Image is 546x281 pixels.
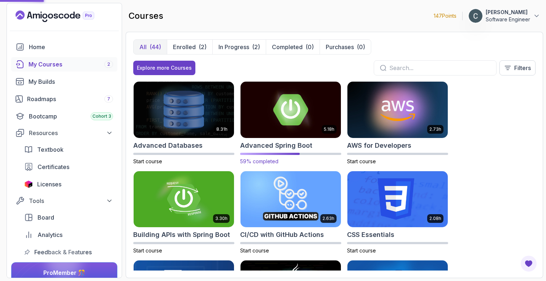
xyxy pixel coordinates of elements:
[134,82,234,138] img: Advanced Databases card
[347,82,448,138] img: AWS for Developers card
[240,81,341,165] a: Advanced Spring Boot card5.18hAdvanced Spring Boot59% completed
[137,64,192,72] div: Explore more Courses
[27,95,113,103] div: Roadmaps
[238,80,343,139] img: Advanced Spring Boot card
[29,112,113,121] div: Bootcamp
[240,140,312,151] h2: Advanced Spring Boot
[469,9,482,23] img: user profile image
[29,129,113,137] div: Resources
[129,10,163,22] h2: courses
[11,194,117,207] button: Tools
[199,43,207,51] div: (2)
[34,248,92,256] span: Feedback & Features
[240,171,341,228] img: CI/CD with GitHub Actions card
[347,247,376,254] span: Start course
[133,158,162,164] span: Start course
[272,43,303,51] p: Completed
[320,40,371,54] button: Purchases(0)
[11,40,117,54] a: home
[16,10,111,22] a: Landing page
[11,57,117,72] a: courses
[20,245,117,259] a: feedback
[468,9,540,23] button: user profile image[PERSON_NAME]Software Engineer
[389,64,490,72] input: Search...
[347,140,411,151] h2: AWS for Developers
[107,61,110,67] span: 2
[429,216,441,221] p: 2.08h
[434,12,456,20] p: 147 Points
[20,228,117,242] a: analytics
[29,43,113,51] div: Home
[322,216,334,221] p: 2.63h
[11,109,117,124] a: bootcamp
[38,230,62,239] span: Analytics
[218,43,249,51] p: In Progress
[347,230,394,240] h2: CSS Essentials
[486,9,530,16] p: [PERSON_NAME]
[133,140,203,151] h2: Advanced Databases
[134,40,167,54] button: All(44)
[11,92,117,106] a: roadmaps
[499,60,536,75] button: Filters
[216,126,227,132] p: 8.31h
[486,16,530,23] p: Software Engineer
[20,177,117,191] a: licenses
[167,40,212,54] button: Enrolled(2)
[133,230,230,240] h2: Building APIs with Spring Boot
[324,126,334,132] p: 5.18h
[29,196,113,205] div: Tools
[11,126,117,139] button: Resources
[37,180,61,189] span: Licenses
[11,74,117,89] a: builds
[212,40,266,54] button: In Progress(2)
[139,43,147,51] p: All
[305,43,314,51] div: (0)
[29,60,113,69] div: My Courses
[92,113,111,119] span: Cohort 3
[149,43,161,51] div: (44)
[134,171,234,228] img: Building APIs with Spring Boot card
[29,77,113,86] div: My Builds
[266,40,320,54] button: Completed(0)
[347,171,448,228] img: CSS Essentials card
[429,126,441,132] p: 2.73h
[240,230,324,240] h2: CI/CD with GitHub Actions
[133,61,195,75] button: Explore more Courses
[20,142,117,157] a: textbook
[20,210,117,225] a: board
[240,158,278,164] span: 59% completed
[133,247,162,254] span: Start course
[347,158,376,164] span: Start course
[37,145,64,154] span: Textbook
[514,64,531,72] p: Filters
[24,181,33,188] img: jetbrains icon
[38,163,69,171] span: Certificates
[173,43,196,51] p: Enrolled
[38,213,54,222] span: Board
[520,255,537,272] button: Open Feedback Button
[20,160,117,174] a: certificates
[215,216,227,221] p: 3.30h
[326,43,354,51] p: Purchases
[107,96,110,102] span: 7
[357,43,365,51] div: (0)
[240,247,269,254] span: Start course
[252,43,260,51] div: (2)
